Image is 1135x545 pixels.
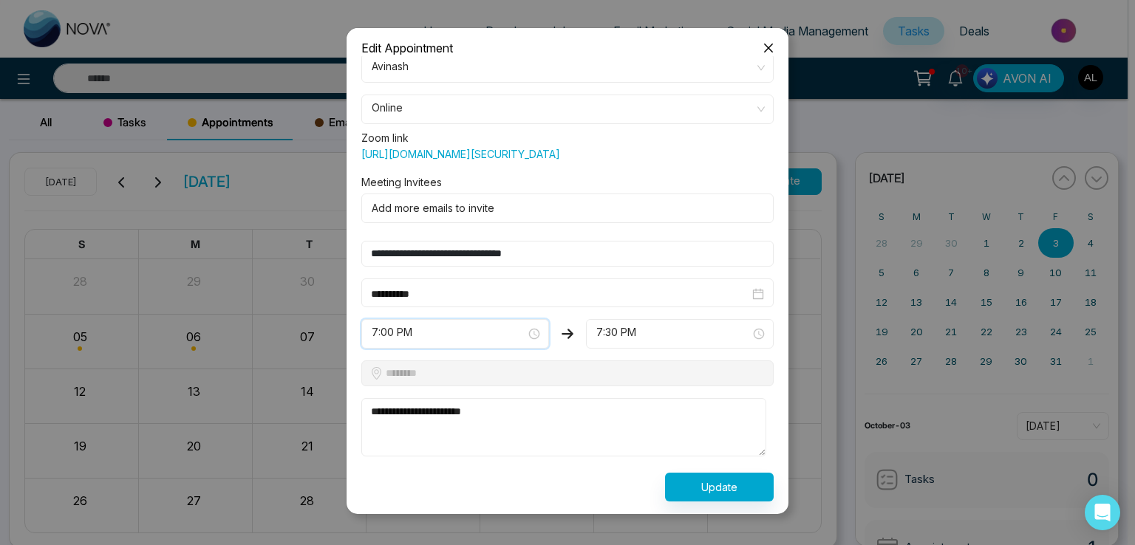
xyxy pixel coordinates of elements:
[372,321,539,346] span: 7:00 PM
[1085,495,1120,530] div: Open Intercom Messenger
[361,146,774,162] a: [URL][DOMAIN_NAME][SECURITY_DATA]
[361,124,774,146] p: Zoom link
[372,55,763,80] span: Avinash
[665,473,774,501] button: Update
[596,321,763,346] span: 7:30 PM
[372,97,763,122] span: Online
[361,174,442,193] label: Meeting Invitees
[749,28,788,68] button: Close
[763,42,774,54] span: close
[361,40,774,56] div: Edit Appointment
